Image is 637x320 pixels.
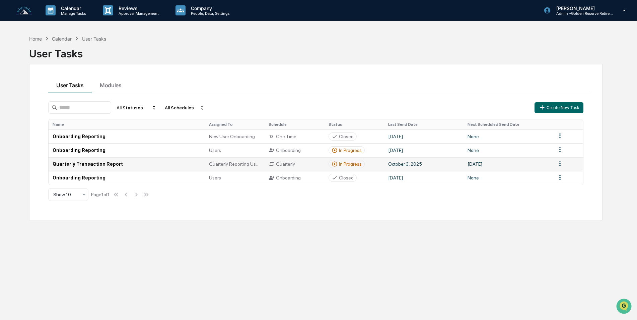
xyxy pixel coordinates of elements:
p: Manage Tasks [56,11,89,16]
p: People, Data, Settings [186,11,233,16]
td: None [464,129,552,143]
td: [DATE] [384,143,463,157]
span: New User Onboarding [209,134,255,139]
iframe: Open customer support [616,298,634,316]
div: All Statuses [114,102,159,113]
span: Pylon [67,114,81,119]
div: Closed [339,134,354,139]
th: Next Scheduled Send Date [464,119,552,129]
span: Users [209,175,221,180]
div: One Time [269,134,321,140]
div: 🗄️ [49,85,54,91]
div: Onboarding [269,175,321,181]
th: Status [325,119,384,129]
span: Preclearance [13,85,43,91]
div: In Progress [339,148,362,153]
td: None [464,171,552,185]
td: [DATE] [384,129,463,143]
td: October 3, 2025 [384,157,463,171]
p: [PERSON_NAME] [551,5,613,11]
td: [DATE] [384,171,463,185]
th: Assigned To [205,119,265,129]
th: Name [49,119,205,129]
button: User Tasks [48,75,92,93]
span: Data Lookup [13,97,42,104]
div: Quarterly [269,161,321,167]
img: 1746055101610-c473b297-6a78-478c-a979-82029cc54cd1 [7,51,19,63]
td: Quarterly Transaction Report [49,157,205,171]
a: 🔎Data Lookup [4,95,45,107]
a: 🖐️Preclearance [4,82,46,94]
div: Closed [339,175,354,180]
div: 🔎 [7,98,12,103]
span: Quarterly Reporting User Group [209,161,261,167]
div: Page 1 of 1 [91,192,110,197]
div: Calendar [52,36,72,42]
td: Onboarding Reporting [49,129,205,143]
div: We're available if you need us! [23,58,85,63]
p: Company [186,5,233,11]
p: Reviews [113,5,162,11]
div: Home [29,36,42,42]
p: Calendar [56,5,89,11]
p: How can we help? [7,14,122,25]
p: Admin • Golden Reserve Retirement [551,11,613,16]
a: Powered byPylon [47,113,81,119]
button: Create New Task [535,102,583,113]
button: Start new chat [114,53,122,61]
div: Onboarding [269,147,321,153]
div: User Tasks [29,42,603,60]
td: Onboarding Reporting [49,143,205,157]
td: [DATE] [464,157,552,171]
img: logo [16,6,32,15]
th: Last Send Date [384,119,463,129]
a: 🗄️Attestations [46,82,86,94]
td: Onboarding Reporting [49,171,205,185]
span: Attestations [55,85,83,91]
button: Modules [92,75,130,93]
td: None [464,143,552,157]
div: In Progress [339,161,362,167]
div: Start new chat [23,51,110,58]
div: User Tasks [82,36,106,42]
span: Users [209,148,221,153]
div: All Schedules [162,102,208,113]
div: 🖐️ [7,85,12,91]
th: Schedule [265,119,325,129]
p: Approval Management [113,11,162,16]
